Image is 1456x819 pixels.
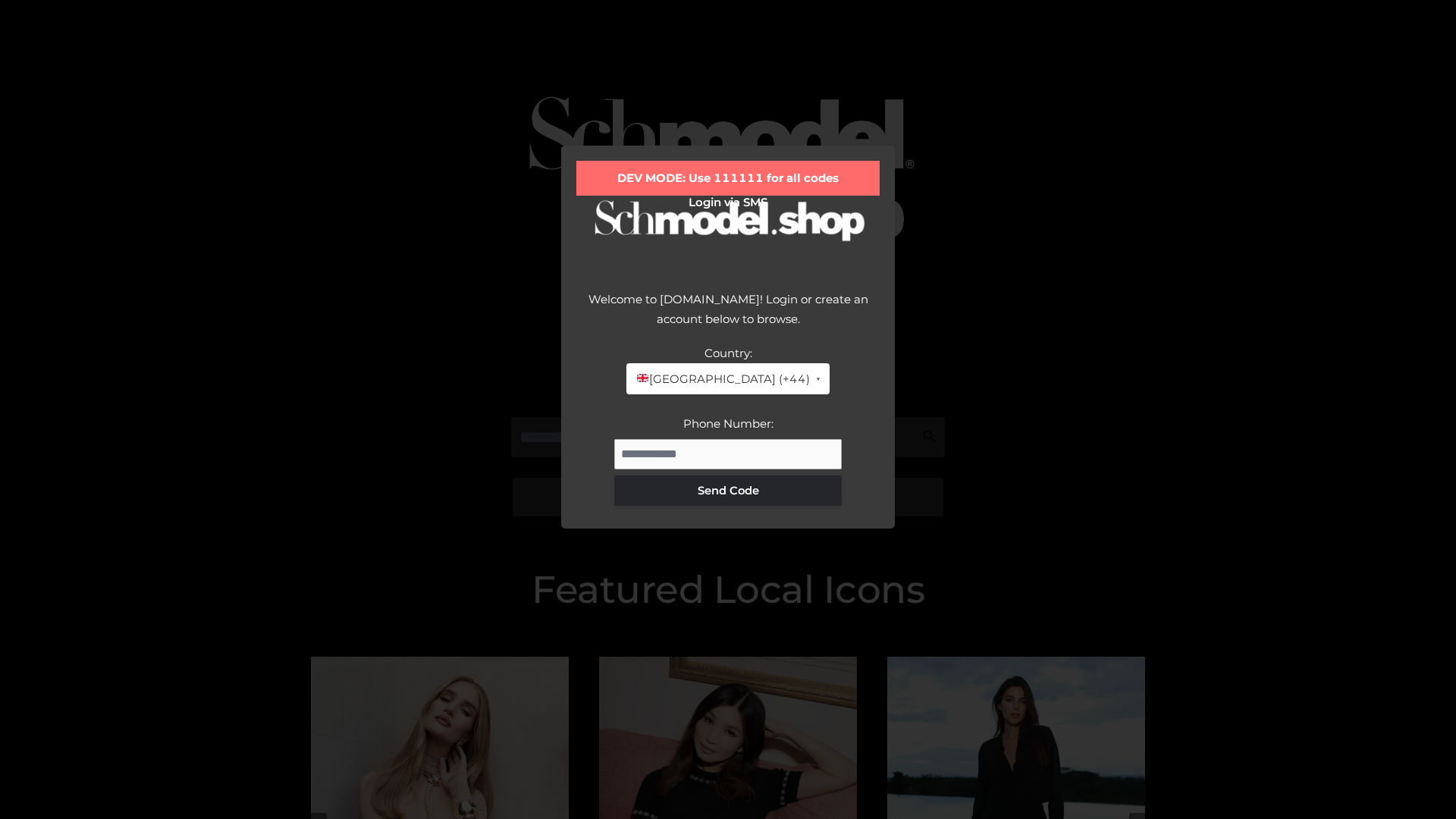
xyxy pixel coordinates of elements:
[576,196,880,209] h2: Login via SMS
[576,161,880,196] div: DEV MODE: Use 111111 for all codes
[614,475,842,506] button: Send Code
[683,416,773,431] label: Phone Number:
[576,290,880,344] div: Welcome to [DOMAIN_NAME]! Login or create an account below to browse.
[637,372,648,384] img: 🇬🇧
[635,369,809,389] span: [GEOGRAPHIC_DATA] (+44)
[704,346,752,360] label: Country:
